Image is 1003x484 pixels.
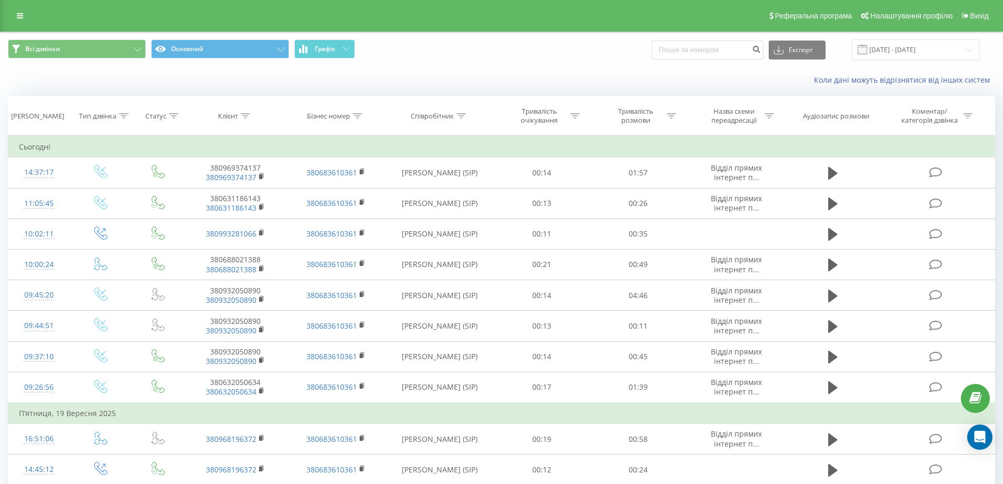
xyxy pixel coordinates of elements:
span: Вихід [970,12,989,20]
td: [PERSON_NAME] (SIP) [386,280,494,311]
span: Відділ прямих інтернет п... [711,316,762,335]
td: 380932050890 [185,280,285,311]
div: 14:45:12 [19,459,59,480]
td: 04:46 [590,280,687,311]
button: Всі дзвінки [8,39,146,58]
td: Сьогодні [8,136,995,157]
div: 09:37:10 [19,347,59,367]
span: Графік [315,45,335,53]
div: 10:02:11 [19,224,59,244]
a: 380688021388 [206,264,256,274]
a: 380993281066 [206,229,256,239]
td: 00:13 [494,188,590,219]
a: 380683610361 [306,259,357,269]
a: 380683610361 [306,465,357,475]
div: Аудіозапис розмови [803,112,869,121]
td: [PERSON_NAME] (SIP) [386,219,494,249]
div: 10:00:24 [19,254,59,275]
a: 380683610361 [306,229,357,239]
a: 380932050890 [206,356,256,366]
a: 380683610361 [306,434,357,444]
td: [PERSON_NAME] (SIP) [386,188,494,219]
a: 380932050890 [206,325,256,335]
td: [PERSON_NAME] (SIP) [386,424,494,455]
div: Тривалість очікування [511,107,568,125]
div: Клієнт [218,112,238,121]
a: 380683610361 [306,382,357,392]
button: Графік [294,39,355,58]
td: 01:57 [590,157,687,188]
span: Налаштування профілю [870,12,952,20]
div: 09:26:56 [19,377,59,398]
a: 380683610361 [306,167,357,177]
td: 380932050890 [185,311,285,341]
td: [PERSON_NAME] (SIP) [386,372,494,403]
a: 380683610361 [306,321,357,331]
button: Основний [151,39,289,58]
td: 00:21 [494,249,590,280]
span: Відділ прямих інтернет п... [711,193,762,213]
div: 09:45:20 [19,285,59,305]
a: 380631186143 [206,203,256,213]
td: 00:58 [590,424,687,455]
td: 00:13 [494,311,590,341]
a: 380968196372 [206,465,256,475]
span: Реферальна програма [775,12,852,20]
span: Відділ прямих інтернет п... [711,429,762,448]
td: 00:17 [494,372,590,403]
div: 09:44:51 [19,315,59,336]
span: Відділ прямих інтернет п... [711,347,762,366]
td: 00:26 [590,188,687,219]
div: [PERSON_NAME] [11,112,64,121]
a: 380968196372 [206,434,256,444]
td: 380632050634 [185,372,285,403]
a: 380683610361 [306,351,357,361]
span: Відділ прямих інтернет п... [711,377,762,397]
a: 380932050890 [206,295,256,305]
div: Назва схеми переадресації [706,107,762,125]
div: Бізнес номер [307,112,350,121]
button: Експорт [769,41,826,60]
td: 00:14 [494,157,590,188]
a: 380683610361 [306,198,357,208]
td: [PERSON_NAME] (SIP) [386,157,494,188]
td: 380969374137 [185,157,285,188]
a: 380969374137 [206,172,256,182]
span: Всі дзвінки [25,45,60,53]
td: 00:49 [590,249,687,280]
td: [PERSON_NAME] (SIP) [386,311,494,341]
div: Тривалість розмови [608,107,664,125]
div: Коментар/категорія дзвінка [899,107,960,125]
div: 11:05:45 [19,193,59,214]
td: 00:45 [590,341,687,372]
td: 00:35 [590,219,687,249]
td: 380631186143 [185,188,285,219]
span: Відділ прямих інтернет п... [711,285,762,305]
div: Статус [145,112,166,121]
td: 01:39 [590,372,687,403]
a: Коли дані можуть відрізнятися вiд інших систем [814,75,995,85]
td: 380932050890 [185,341,285,372]
a: 380683610361 [306,290,357,300]
div: 16:51:06 [19,429,59,449]
span: Відділ прямих інтернет п... [711,163,762,182]
span: Відділ прямих інтернет п... [711,254,762,274]
td: [PERSON_NAME] (SIP) [386,341,494,372]
td: 00:19 [494,424,590,455]
a: 380632050634 [206,387,256,397]
td: 00:14 [494,280,590,311]
div: Open Intercom Messenger [967,424,992,450]
td: 00:14 [494,341,590,372]
td: 00:11 [590,311,687,341]
div: 14:37:17 [19,162,59,183]
td: П’ятниця, 19 Вересня 2025 [8,403,995,424]
input: Пошук за номером [652,41,763,60]
div: Співробітник [411,112,454,121]
td: 380688021388 [185,249,285,280]
div: Тип дзвінка [79,112,116,121]
td: 00:11 [494,219,590,249]
td: [PERSON_NAME] (SIP) [386,249,494,280]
